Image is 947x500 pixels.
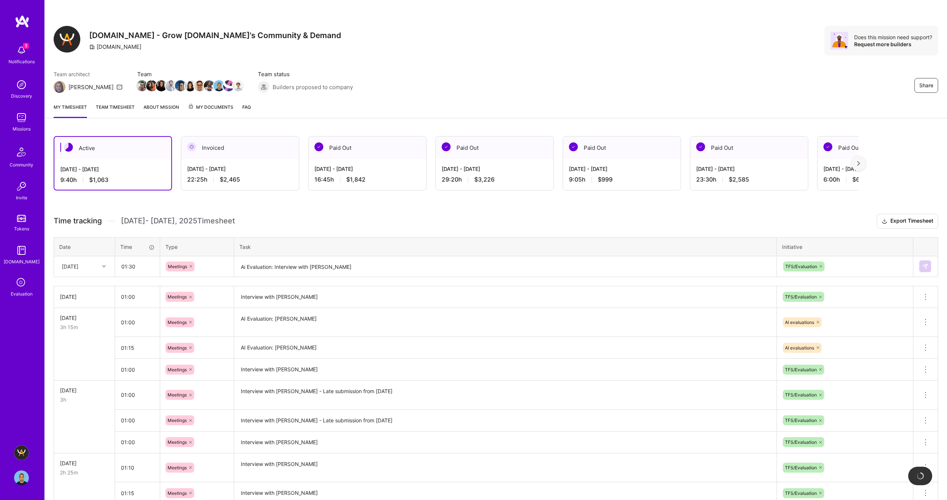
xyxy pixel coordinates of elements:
img: Paid Out [442,142,451,151]
input: HH:MM [115,338,160,358]
img: Team Member Avatar [223,80,234,91]
i: icon Mail [117,84,122,90]
div: Paid Out [436,136,553,159]
div: Time [120,243,155,251]
img: Paid Out [696,142,705,151]
textarea: Interview with [PERSON_NAME] - Late submission from [DATE] [235,381,776,409]
img: Company Logo [54,26,80,53]
textarea: Interview with [PERSON_NAME] - Late submission from [DATE] [235,411,776,431]
div: Missions [13,125,31,133]
div: 2h 25m [60,469,109,476]
span: Team status [258,70,353,78]
input: HH:MM [115,360,160,379]
span: $660 [852,176,867,183]
img: Team Member Avatar [146,80,157,91]
span: AI evaluations [785,345,814,351]
img: Active [64,143,73,152]
img: Team Member Avatar [213,80,225,91]
i: icon Download [882,217,887,225]
input: HH:MM [115,312,160,332]
a: Team Member Avatar [147,80,156,92]
div: 29:20 h [442,176,547,183]
div: 6:00 h [823,176,929,183]
div: Paid Out [818,136,935,159]
img: Team Member Avatar [156,80,167,91]
img: User Avatar [14,470,29,485]
img: right [857,161,860,166]
div: 3h [60,396,109,403]
div: [DATE] - [DATE] [823,165,929,173]
div: 9:05 h [569,176,675,183]
i: icon SelectionTeam [14,276,28,290]
span: Meetings [168,465,187,470]
div: [DATE] - [DATE] [314,165,420,173]
span: TFS/Evaluation [785,392,817,398]
a: Team Member Avatar [176,80,185,92]
div: [DATE] - [DATE] [696,165,802,173]
div: Community [10,161,33,169]
span: TFS/Evaluation [785,294,817,300]
div: [DATE] - [DATE] [60,165,165,173]
img: Team Member Avatar [194,80,205,91]
a: Team Member Avatar [156,80,166,92]
div: [DATE] - [DATE] [569,165,675,173]
div: 3h 15m [60,323,109,331]
span: Meetings [168,367,187,372]
span: TFS/Evaluation [785,439,817,445]
div: Tokens [14,225,29,233]
input: HH:MM [115,411,160,430]
img: logo [15,15,30,28]
span: Team architect [54,70,122,78]
div: Notifications [9,58,35,65]
img: Invite [14,179,29,194]
img: Avatar [830,32,848,50]
img: discovery [14,77,29,92]
div: Discovery [11,92,32,100]
img: teamwork [14,110,29,125]
div: [DOMAIN_NAME] [4,258,40,266]
span: $3,226 [474,176,495,183]
h3: [DOMAIN_NAME] - Grow [DOMAIN_NAME]'s Community & Demand [89,31,341,40]
span: TFS/Evaluation [785,367,817,372]
div: null [919,260,932,272]
input: HH:MM [115,287,160,307]
div: [PERSON_NAME] [68,83,114,91]
span: TFS/Evaluation [785,465,817,470]
img: Invoiced [187,142,196,151]
div: 16:45 h [314,176,420,183]
span: $1,842 [346,176,365,183]
span: [DATE] - [DATE] , 2025 Timesheet [121,216,235,226]
div: [DATE] [60,386,109,394]
span: $999 [598,176,613,183]
span: Meetings [168,320,187,325]
img: Team Member Avatar [185,80,196,91]
i: icon CompanyGray [89,44,95,50]
div: Initiative [782,243,908,251]
textarea: Interview with [PERSON_NAME] [235,287,776,307]
div: Paid Out [309,136,426,159]
button: Export Timesheet [877,214,938,229]
span: Share [919,82,933,89]
span: Meetings [168,294,187,300]
span: $1,063 [89,176,108,184]
textarea: Ai Evaluation: Interview with [PERSON_NAME] [235,257,776,277]
div: [DATE] - [DATE] [187,165,293,173]
img: Paid Out [314,142,323,151]
button: Share [914,78,938,93]
img: Team Architect [54,81,65,93]
span: Meetings [168,392,187,398]
a: Team Member Avatar [137,80,147,92]
div: Paid Out [563,136,681,159]
img: Community [13,143,30,161]
span: Team [137,70,243,78]
img: tokens [17,215,26,222]
div: [DATE] [60,314,109,322]
span: $2,465 [220,176,240,183]
img: Paid Out [569,142,578,151]
img: Builders proposed to company [258,81,270,93]
span: AI evaluations [785,320,814,325]
div: [DATE] [60,459,109,467]
span: Meetings [168,439,187,445]
textarea: AI Evaluation: [PERSON_NAME] [235,338,776,358]
div: Does this mission need support? [854,34,932,41]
